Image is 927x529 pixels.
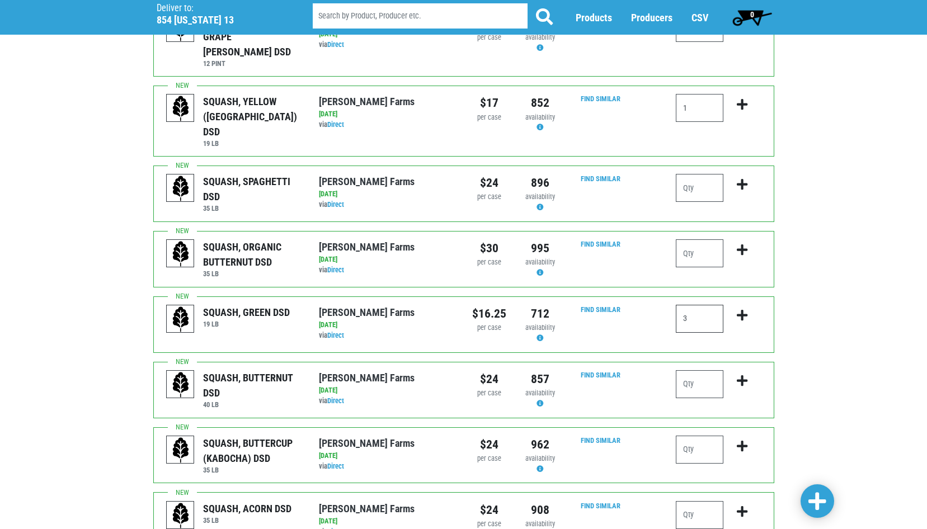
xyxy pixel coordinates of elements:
div: $24 [472,436,506,454]
div: SQUASH, BUTTERCUP (KABOCHA) DSD [203,436,302,466]
h6: 35 LB [203,516,291,525]
a: 0 [727,6,777,29]
div: per case [472,257,506,268]
div: 712 [523,305,557,323]
div: $17 [472,94,506,112]
div: per case [472,388,506,399]
div: [DATE] [319,254,455,265]
input: Search by Product, Producer etc. [313,3,528,29]
a: [PERSON_NAME] Farms [319,96,415,107]
span: availability [525,113,555,121]
div: SQUASH, SPAGHETTI DSD [203,174,302,204]
img: placeholder-variety-43d6402dacf2d531de610a020419775a.svg [167,174,195,202]
h6: 40 LB [203,400,302,409]
div: via [319,200,455,210]
a: Direct [327,200,344,209]
img: placeholder-variety-43d6402dacf2d531de610a020419775a.svg [167,240,195,268]
div: SQUASH, GREEN DSD [203,305,290,320]
input: Qty [676,370,723,398]
a: Find Similar [581,95,620,103]
input: Qty [676,305,723,333]
div: per case [472,32,506,43]
span: availability [525,454,555,462]
span: availability [525,323,555,332]
span: availability [525,192,555,201]
div: TOMATOES, ORGANIC GRAPE [PERSON_NAME] DSD [203,14,302,59]
div: via [319,40,455,50]
img: placeholder-variety-43d6402dacf2d531de610a020419775a.svg [167,95,195,122]
a: Producers [631,12,672,23]
div: 857 [523,370,557,388]
a: [PERSON_NAME] Farms [319,306,415,318]
div: $16.25 [472,305,506,323]
h6: 19 LB [203,139,302,148]
div: [DATE] [319,385,455,396]
span: availability [525,33,555,41]
div: 962 [523,436,557,454]
div: SQUASH, YELLOW ([GEOGRAPHIC_DATA]) DSD [203,94,302,139]
img: placeholder-variety-43d6402dacf2d531de610a020419775a.svg [167,436,195,464]
div: 896 [523,174,557,192]
h6: 35 LB [203,466,302,474]
div: per case [472,192,506,202]
a: CSV [691,12,708,23]
div: via [319,120,455,130]
div: 908 [523,501,557,519]
img: placeholder-variety-43d6402dacf2d531de610a020419775a.svg [167,371,195,399]
input: Qty [676,501,723,529]
span: 0 [750,10,754,19]
div: [DATE] [319,451,455,461]
a: Direct [327,396,344,405]
input: Qty [676,94,723,122]
div: $24 [472,370,506,388]
input: Qty [676,174,723,202]
a: Direct [327,120,344,129]
div: SQUASH, BUTTERNUT DSD [203,370,302,400]
h5: 854 [US_STATE] 13 [157,14,284,26]
div: $24 [472,174,506,192]
input: Qty [676,436,723,464]
a: Find Similar [581,371,620,379]
a: Products [576,12,612,23]
div: 852 [523,94,557,112]
a: Find Similar [581,305,620,314]
div: [DATE] [319,320,455,330]
div: [DATE] [319,516,455,527]
div: $24 [472,501,506,519]
h6: 19 LB [203,320,290,328]
a: Find Similar [581,174,620,183]
div: SQUASH, ACORN DSD [203,501,291,516]
span: availability [525,258,555,266]
img: placeholder-variety-43d6402dacf2d531de610a020419775a.svg [167,305,195,333]
div: per case [472,323,506,333]
a: [PERSON_NAME] Farms [319,372,415,384]
p: Deliver to: [157,3,284,14]
span: availability [525,389,555,397]
div: SQUASH, ORGANIC BUTTERNUT DSD [203,239,302,270]
input: Qty [676,239,723,267]
a: [PERSON_NAME] Farms [319,503,415,514]
a: Find Similar [581,436,620,445]
h6: 35 LB [203,270,302,278]
a: Direct [327,40,344,49]
a: [PERSON_NAME] Farms [319,241,415,253]
div: [DATE] [319,109,455,120]
div: via [319,265,455,276]
a: [PERSON_NAME] Farms [319,437,415,449]
a: Direct [327,266,344,274]
a: Direct [327,331,344,339]
a: Find Similar [581,502,620,510]
div: per case [472,112,506,123]
div: via [319,330,455,341]
div: [DATE] [319,189,455,200]
div: via [319,396,455,407]
span: availability [525,519,555,528]
a: Direct [327,462,344,470]
div: per case [472,454,506,464]
div: via [319,461,455,472]
h6: 12 PINT [203,59,302,68]
a: Find Similar [581,240,620,248]
h6: 35 LB [203,204,302,212]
